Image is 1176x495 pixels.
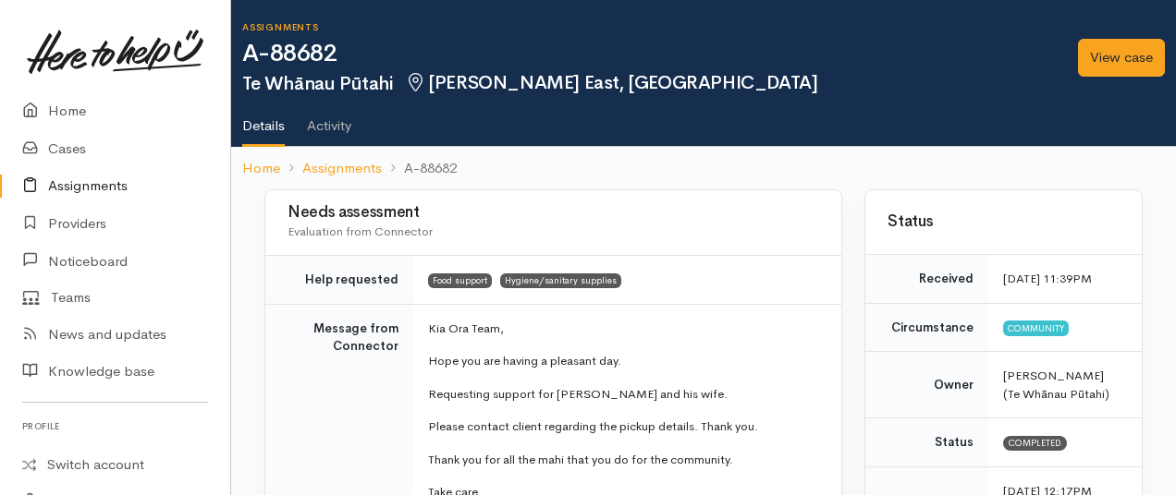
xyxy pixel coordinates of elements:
p: Thank you for all the mahi that you do for the community. [428,451,819,469]
span: Completed [1003,436,1067,451]
nav: breadcrumb [231,147,1176,190]
td: Owner [865,352,988,418]
a: Home [242,158,280,179]
a: Details [242,93,285,147]
span: Community [1003,320,1069,335]
h3: Needs assessment [288,204,819,222]
h2: Te Whānau Pūtahi [242,73,1067,94]
td: Help requested [265,256,413,305]
p: Please contact client regarding the pickup details. Thank you. [428,417,819,436]
h3: Status [888,213,1120,231]
p: Hope you are having a pleasant day. [428,352,819,370]
span: Hygiene/sanitary supplies [500,273,621,288]
span: Food support [428,273,492,288]
td: Circumstance [865,303,988,352]
h1: A-88682 [242,41,1067,67]
h6: Assignments [242,22,1067,32]
td: Status [865,418,988,467]
span: [PERSON_NAME] East, [GEOGRAPHIC_DATA] [405,71,818,94]
li: A-88682 [382,158,457,179]
time: [DATE] 11:39PM [1003,271,1092,286]
a: Activity [307,93,351,145]
span: Evaluation from Connector [288,223,433,239]
p: Kia Ora Team, [428,320,819,338]
a: View case [1078,39,1165,77]
p: Requesting support for [PERSON_NAME] and his wife. [428,385,819,404]
span: [PERSON_NAME] (Te Whānau Pūtahi) [1003,368,1109,402]
h6: Profile [22,414,208,439]
a: Assignments [302,158,382,179]
td: Received [865,255,988,303]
